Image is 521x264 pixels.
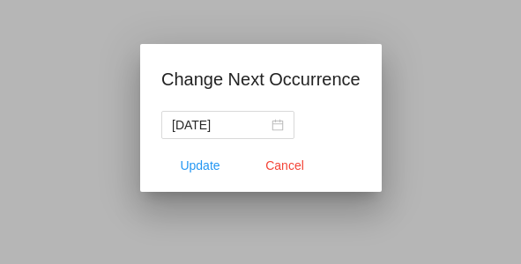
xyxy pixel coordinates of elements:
[246,150,324,181] button: Close dialog
[180,158,220,172] span: Update
[161,150,239,181] button: Update
[265,158,304,172] span: Cancel
[172,115,268,135] input: Select date
[161,65,361,93] h1: Change Next Occurrence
